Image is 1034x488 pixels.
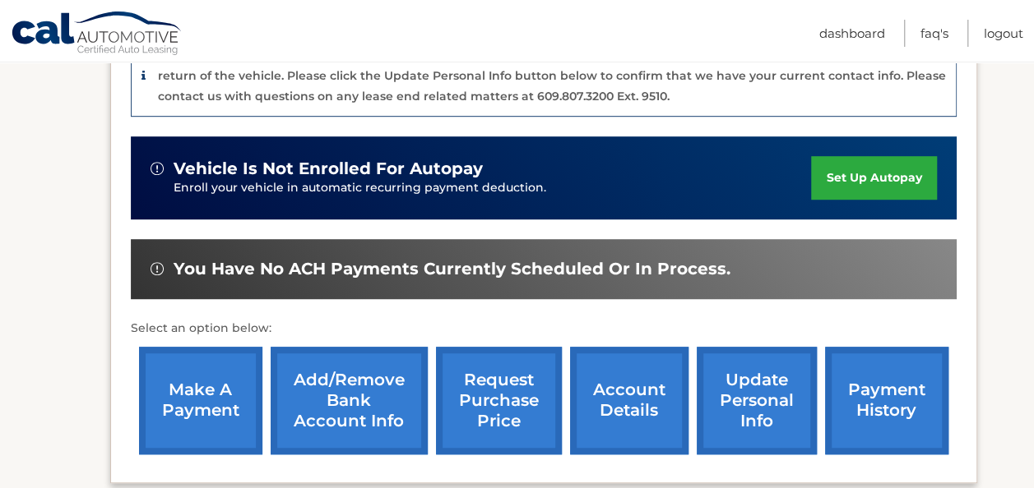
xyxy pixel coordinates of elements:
a: Dashboard [819,20,885,47]
p: Enroll your vehicle in automatic recurring payment deduction. [174,179,812,197]
p: The end of your lease is approaching soon. A member of our lease end team will be in touch soon t... [158,48,946,104]
a: update personal info [697,347,817,454]
span: vehicle is not enrolled for autopay [174,159,483,179]
img: alert-white.svg [151,162,164,175]
a: Add/Remove bank account info [271,347,428,454]
a: account details [570,347,689,454]
a: make a payment [139,347,262,454]
p: Select an option below: [131,319,957,338]
a: Cal Automotive [11,11,183,58]
img: alert-white.svg [151,262,164,275]
a: Logout [984,20,1023,47]
a: payment history [825,347,948,454]
a: request purchase price [436,347,562,454]
span: You have no ACH payments currently scheduled or in process. [174,259,730,279]
a: set up autopay [811,156,936,200]
a: FAQ's [920,20,948,47]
